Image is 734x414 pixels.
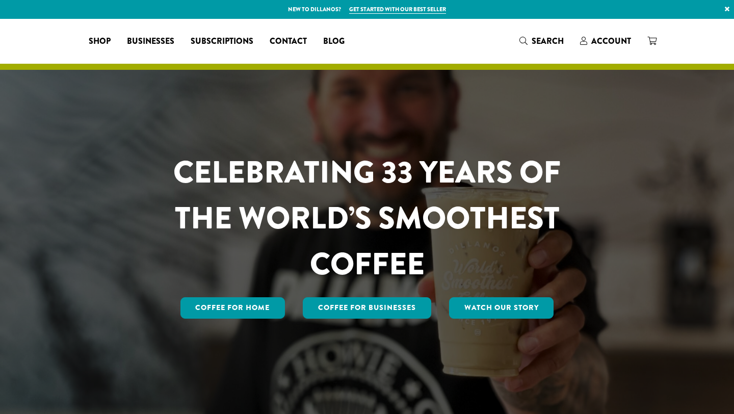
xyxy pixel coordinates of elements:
span: Subscriptions [191,35,253,48]
span: Contact [270,35,307,48]
a: Coffee For Businesses [303,297,431,319]
a: Get started with our best seller [349,5,446,14]
span: Search [532,35,564,47]
span: Account [591,35,631,47]
h1: CELEBRATING 33 YEARS OF THE WORLD’S SMOOTHEST COFFEE [143,149,591,287]
a: Coffee for Home [180,297,285,319]
span: Blog [323,35,345,48]
span: Businesses [127,35,174,48]
a: Search [511,33,572,49]
span: Shop [89,35,111,48]
a: Shop [81,33,119,49]
a: Watch Our Story [449,297,554,319]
